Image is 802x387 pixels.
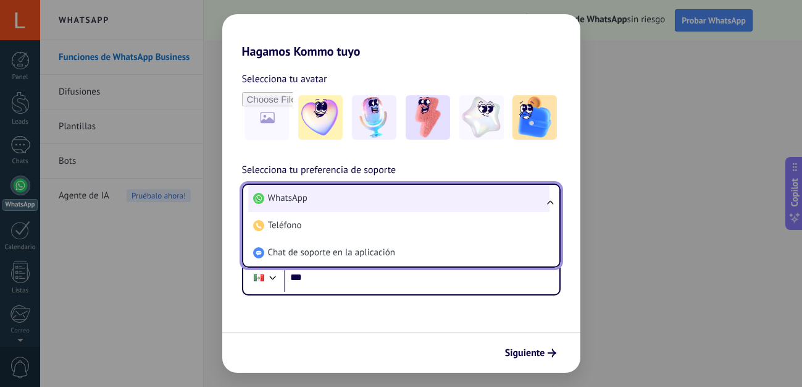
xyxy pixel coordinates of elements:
span: Teléfono [268,219,302,232]
span: WhatsApp [268,192,307,205]
img: -1.jpeg [298,95,343,140]
h2: Hagamos Kommo tuyo [222,14,580,59]
button: Siguiente [499,342,562,364]
img: -5.jpeg [512,95,557,140]
img: -2.jpeg [352,95,396,140]
img: -3.jpeg [406,95,450,140]
img: -4.jpeg [459,95,504,140]
div: Mexico: + 52 [247,265,270,291]
span: Selecciona tu preferencia de soporte [242,163,396,179]
span: Chat de soporte en la aplicación [268,247,395,259]
span: Siguiente [505,349,545,357]
span: Selecciona tu avatar [242,71,327,87]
